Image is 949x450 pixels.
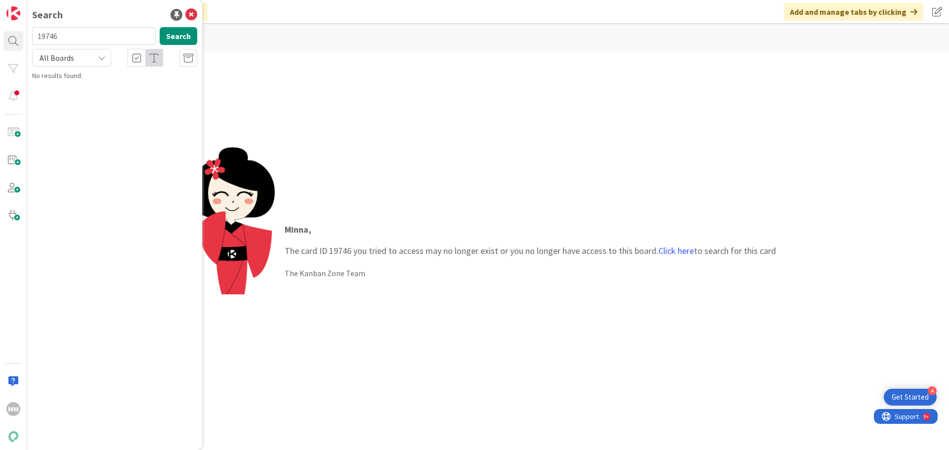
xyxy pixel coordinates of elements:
div: Add and manage tabs by clicking [784,3,923,21]
input: Search for title... [32,27,156,45]
div: No results found. [32,71,197,81]
button: Search [160,27,197,45]
div: MM [6,402,20,416]
img: Visit kanbanzone.com [6,6,20,20]
a: Click here [658,245,694,256]
strong: Minna , [285,224,311,235]
span: All Boards [40,53,74,63]
span: Support [21,1,45,13]
div: 9+ [50,4,55,12]
img: avatar [6,430,20,444]
p: The card ID 19746 you tried to access may no longer exist or you no longer have access to this bo... [285,223,776,257]
div: The Kanban Zone Team [285,267,776,279]
div: 4 [928,386,937,395]
div: Search [32,7,63,22]
div: Open Get Started checklist, remaining modules: 4 [884,389,937,406]
div: Get Started [892,392,929,402]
